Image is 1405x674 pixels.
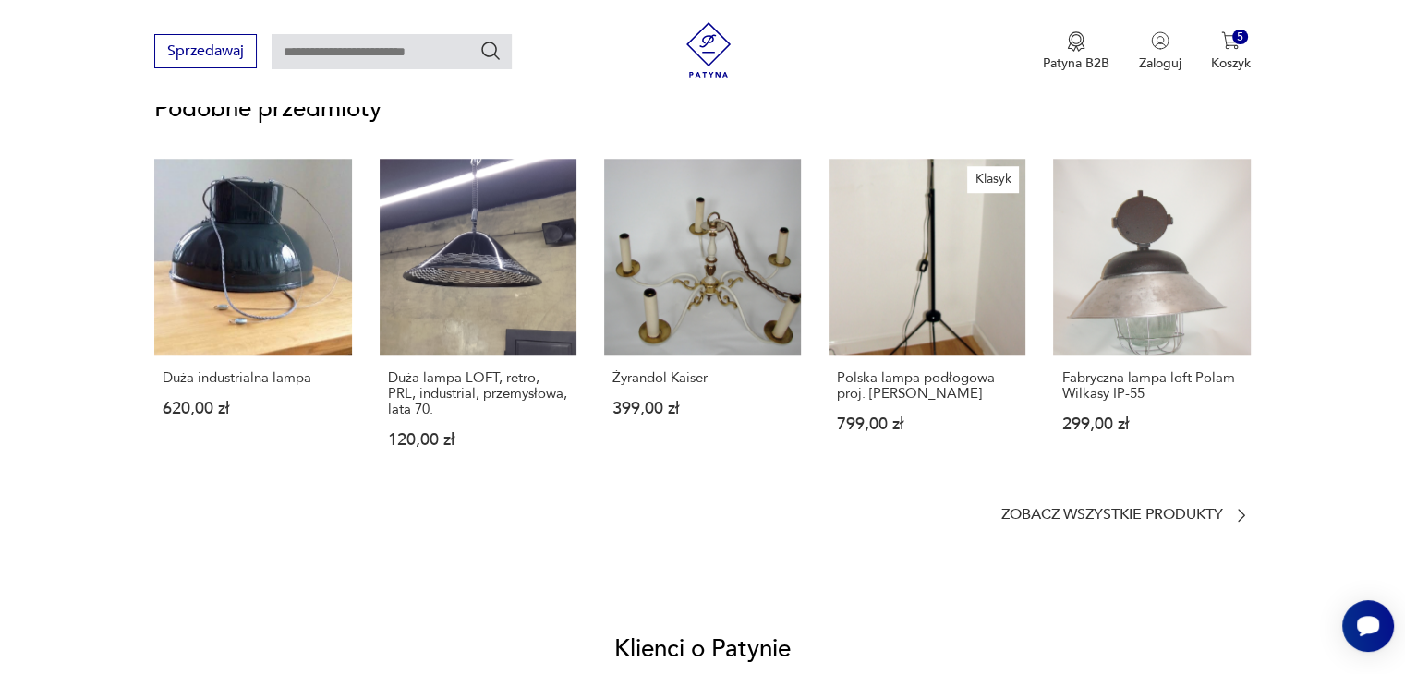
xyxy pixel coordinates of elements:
[837,370,1017,402] p: Polska lampa podłogowa proj. [PERSON_NAME]
[837,416,1017,432] p: 799,00 zł
[1139,54,1181,72] p: Zaloguj
[380,159,576,484] a: Duża lampa LOFT, retro, PRL, industrial, przemysłowa, lata 70.Duża lampa LOFT, retro, PRL, indust...
[604,159,801,484] a: Żyrandol KaiserŻyrandol Kaiser399,00 zł
[1001,506,1251,524] a: Zobacz wszystkie produkty
[681,22,736,78] img: Patyna - sklep z meblami i dekoracjami vintage
[1043,54,1109,72] p: Patyna B2B
[163,370,343,386] p: Duża industrialna lampa
[154,98,1250,120] p: Podobne przedmioty
[1001,509,1223,521] p: Zobacz wszystkie produkty
[479,40,502,62] button: Szukaj
[1043,31,1109,72] button: Patyna B2B
[163,401,343,416] p: 620,00 zł
[1061,370,1241,402] p: Fabryczna lampa loft Polam Wilkasy IP-55
[1053,159,1250,484] a: Fabryczna lampa loft Polam Wilkasy IP-55Fabryczna lampa loft Polam Wilkasy IP-55299,00 zł
[1232,30,1248,45] div: 5
[1342,600,1394,652] iframe: Smartsupp widget button
[1151,31,1169,50] img: Ikonka użytkownika
[1061,416,1241,432] p: 299,00 zł
[154,159,351,484] a: Duża industrialna lampaDuża industrialna lampa620,00 zł
[1043,31,1109,72] a: Ikona medaluPatyna B2B
[154,34,257,68] button: Sprzedawaj
[612,401,793,416] p: 399,00 zł
[154,46,257,59] a: Sprzedawaj
[614,633,791,665] h2: Klienci o Patynie
[388,370,568,417] p: Duża lampa LOFT, retro, PRL, industrial, przemysłowa, lata 70.
[1211,54,1251,72] p: Koszyk
[1221,31,1240,50] img: Ikona koszyka
[1139,31,1181,72] button: Zaloguj
[612,370,793,386] p: Żyrandol Kaiser
[829,159,1025,484] a: KlasykPolska lampa podłogowa proj. A.GałeckiPolska lampa podłogowa proj. [PERSON_NAME]799,00 zł
[1067,31,1085,52] img: Ikona medalu
[1211,31,1251,72] button: 5Koszyk
[388,432,568,448] p: 120,00 zł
